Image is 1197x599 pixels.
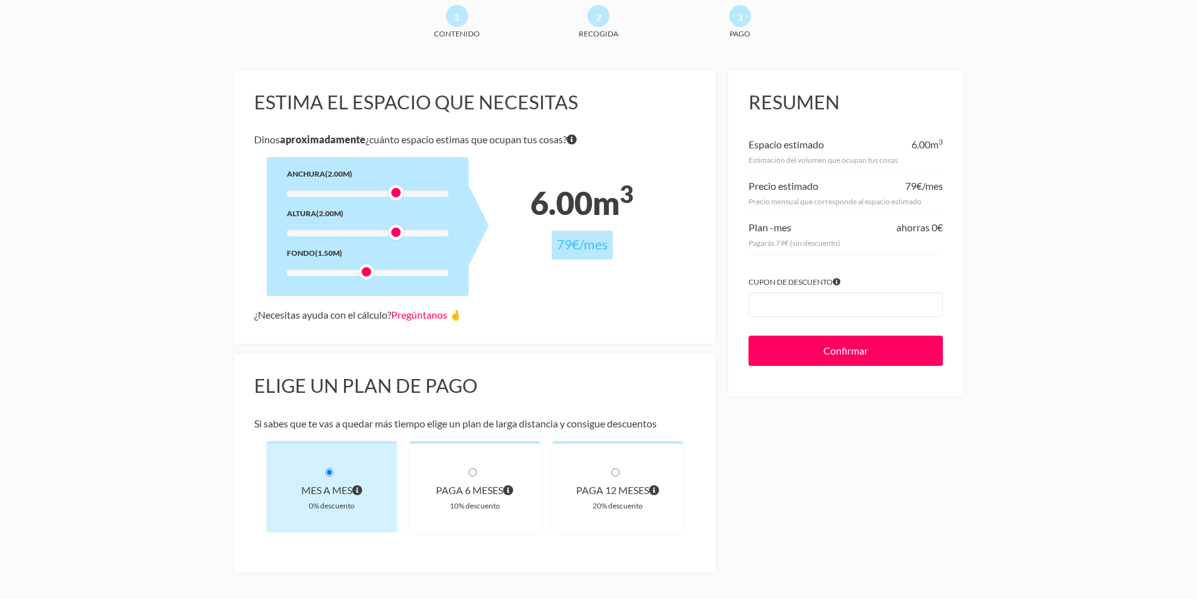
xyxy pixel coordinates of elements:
[254,415,696,432] p: Si sabes que te vas a quedar más tiempo elige un plan de larga distancia y consigue descuentos
[287,167,448,180] div: Anchura
[693,27,788,40] span: Pago
[567,131,577,148] span: Si tienes dudas sobre volumen exacto de tus cosas no te preocupes porque nuestro equipo te dirá e...
[430,499,520,512] div: 10% descuento
[254,306,696,324] div: ¿Necesitas ayuda con el cálculo?
[905,180,922,192] span: 79€
[749,336,943,366] input: Confirmar
[530,184,593,222] span: 6.00
[287,481,377,499] div: Mes a mes
[287,207,448,220] div: Altura
[749,236,943,250] div: Pagarás 79€ (sin descuento)
[649,481,659,499] span: Pagas cada 12 meses por el volumen que ocupan tus cosas. El precio incluye el descuento de 20% y ...
[579,236,608,253] span: /mes
[620,180,633,208] sup: 3
[430,481,520,499] div: paga 6 meses
[410,27,504,40] span: Contenido
[254,91,696,114] h3: Estima el espacio que necesitas
[316,209,343,218] span: (2.00m)
[557,236,579,253] span: 79€
[1134,539,1197,599] div: Widget de chat
[287,246,448,260] div: Fondo
[749,275,943,289] label: Cupon de descuento
[938,137,943,146] sup: 3
[446,5,468,27] span: 1
[287,499,377,512] div: 0% descuento
[593,184,633,222] span: m
[552,27,646,40] span: Recogida
[280,133,365,145] b: aproximadamente
[391,309,462,321] a: Pregúntanos 🤞
[749,177,818,195] div: Precio estimado
[911,138,930,150] span: 6.00
[352,481,362,499] span: Pagas al principio de cada mes por el volumen que ocupan tus cosas. A diferencia de otros planes ...
[729,5,751,27] span: 3
[749,219,791,236] div: Plan -
[254,374,696,398] h3: Elige un plan de pago
[573,499,664,512] div: 20% descuento
[503,481,513,499] span: Pagas cada 6 meses por el volumen que ocupan tus cosas. El precio incluye el descuento de 10% y e...
[774,221,791,233] span: mes
[833,275,840,289] span: Si tienes algún cupón introdúcelo para aplicar el descuento
[587,5,610,27] span: 2
[325,169,352,179] span: (2.00m)
[573,481,664,499] div: paga 12 meses
[896,219,943,236] div: ahorras 0€
[930,138,943,150] span: m
[749,136,824,153] div: Espacio estimado
[315,248,342,258] span: (1.50m)
[922,180,943,192] span: /mes
[749,195,943,208] div: Precio mensual que corresponde al espacio estimado
[1134,539,1197,599] iframe: Chat Widget
[254,131,696,148] p: Dinos ¿cuánto espacio estimas que ocupan tus cosas?
[749,91,943,114] h3: Resumen
[749,153,943,167] div: Estimación del volumen que ocupan tus cosas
